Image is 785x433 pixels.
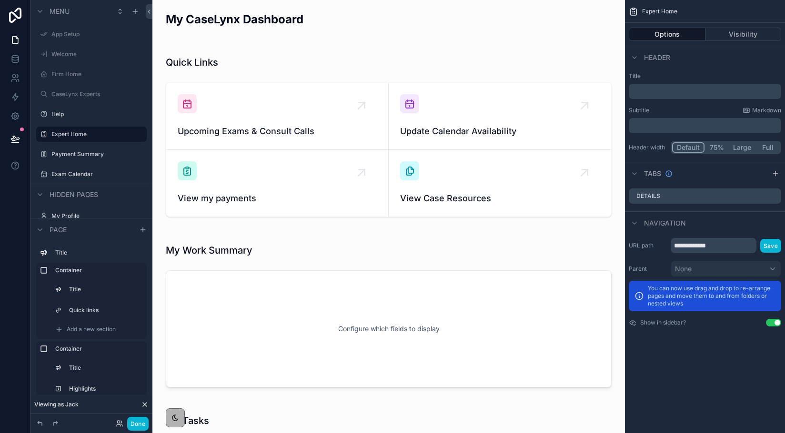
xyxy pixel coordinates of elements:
label: Title [69,364,141,372]
label: Title [629,72,781,80]
label: Title [69,285,141,293]
span: Viewing as Jack [34,401,79,408]
label: Quick links [69,306,141,314]
p: You can now use drag and drop to re-arrange pages and move them to and from folders or nested views [648,285,775,307]
span: Add a new section [67,325,116,333]
button: None [671,261,781,277]
span: Menu [50,7,70,16]
button: Default [672,142,704,153]
a: Markdown [743,107,781,114]
span: None [675,264,692,274]
span: Expert Home [642,8,677,15]
label: Welcome [51,50,145,58]
label: CaseLynx Experts [51,90,145,98]
span: Navigation [644,218,686,228]
label: Firm Home [51,70,145,78]
label: Help [51,110,145,118]
span: Markdown [752,107,781,114]
span: Hidden pages [50,190,98,199]
label: URL path [629,242,667,249]
label: Title [55,249,143,256]
div: scrollable content [629,118,781,133]
label: Highlights [69,385,141,393]
label: Exam Calendar [51,170,145,178]
label: Details [636,192,660,200]
button: Options [629,28,705,41]
button: 75% [704,142,729,153]
label: Expert Home [51,130,141,138]
label: Show in sidebar? [640,319,686,326]
label: Container [55,266,143,274]
label: Subtitle [629,107,649,114]
button: Done [127,417,149,431]
button: Full [755,142,780,153]
span: Page [50,225,67,235]
span: Header [644,53,670,62]
label: Header width [629,144,667,151]
span: Tabs [644,169,661,178]
button: Large [729,142,755,153]
button: Save [760,239,781,253]
label: App Setup [51,30,145,38]
div: scrollable content [629,84,781,99]
label: My Profile [51,212,145,220]
button: Visibility [705,28,782,41]
label: Payment Summary [51,150,145,158]
div: scrollable content [30,241,152,414]
label: Container [55,345,143,353]
label: Parent [629,265,667,273]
